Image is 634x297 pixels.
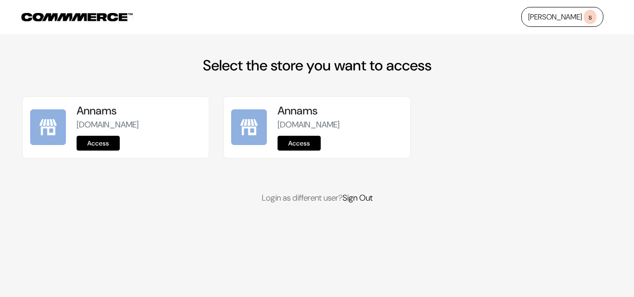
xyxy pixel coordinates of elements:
[343,192,373,203] a: Sign Out
[22,57,612,74] h2: Select the store you want to access
[278,136,321,151] a: Access
[278,104,402,118] h5: Annams
[77,119,201,131] p: [DOMAIN_NAME]
[21,13,133,21] img: COMMMERCE
[22,192,612,204] p: Login as different user?
[521,7,603,27] a: [PERSON_NAME]s
[30,109,66,145] img: Annams
[77,136,120,151] a: Access
[77,104,201,118] h5: Annams
[231,109,267,145] img: Annams
[584,10,596,24] span: s
[278,119,402,131] p: [DOMAIN_NAME]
